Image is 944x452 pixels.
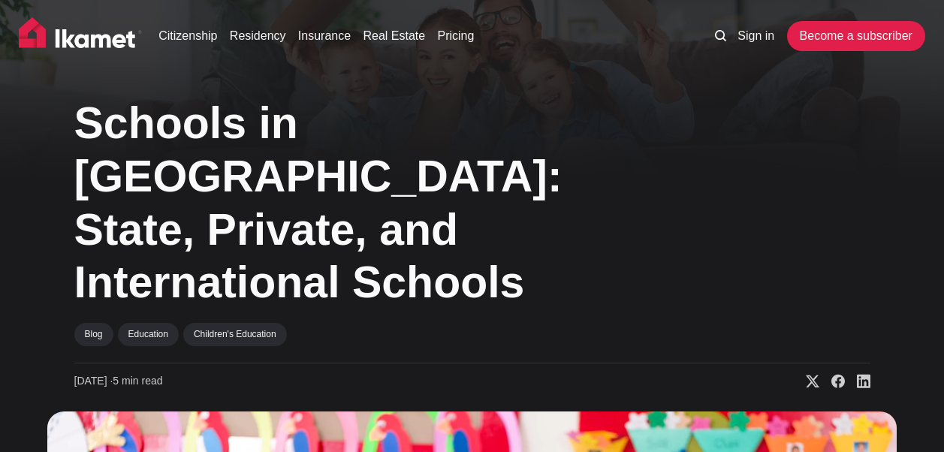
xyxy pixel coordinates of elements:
[363,27,425,45] a: Real Estate
[74,97,675,309] h1: Schools in [GEOGRAPHIC_DATA]: State, Private, and International Schools
[819,374,845,389] a: Share on Facebook
[794,374,819,389] a: Share on X
[74,374,163,389] time: 5 min read
[438,27,475,45] a: Pricing
[183,323,287,345] a: Children's Education
[737,27,774,45] a: Sign in
[298,27,351,45] a: Insurance
[74,323,113,345] a: Blog
[74,375,113,387] span: [DATE] ∙
[845,374,870,389] a: Share on Linkedin
[158,27,217,45] a: Citizenship
[19,17,142,55] img: Ikamet home
[118,323,179,345] a: Education
[230,27,286,45] a: Residency
[787,21,925,51] a: Become a subscriber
